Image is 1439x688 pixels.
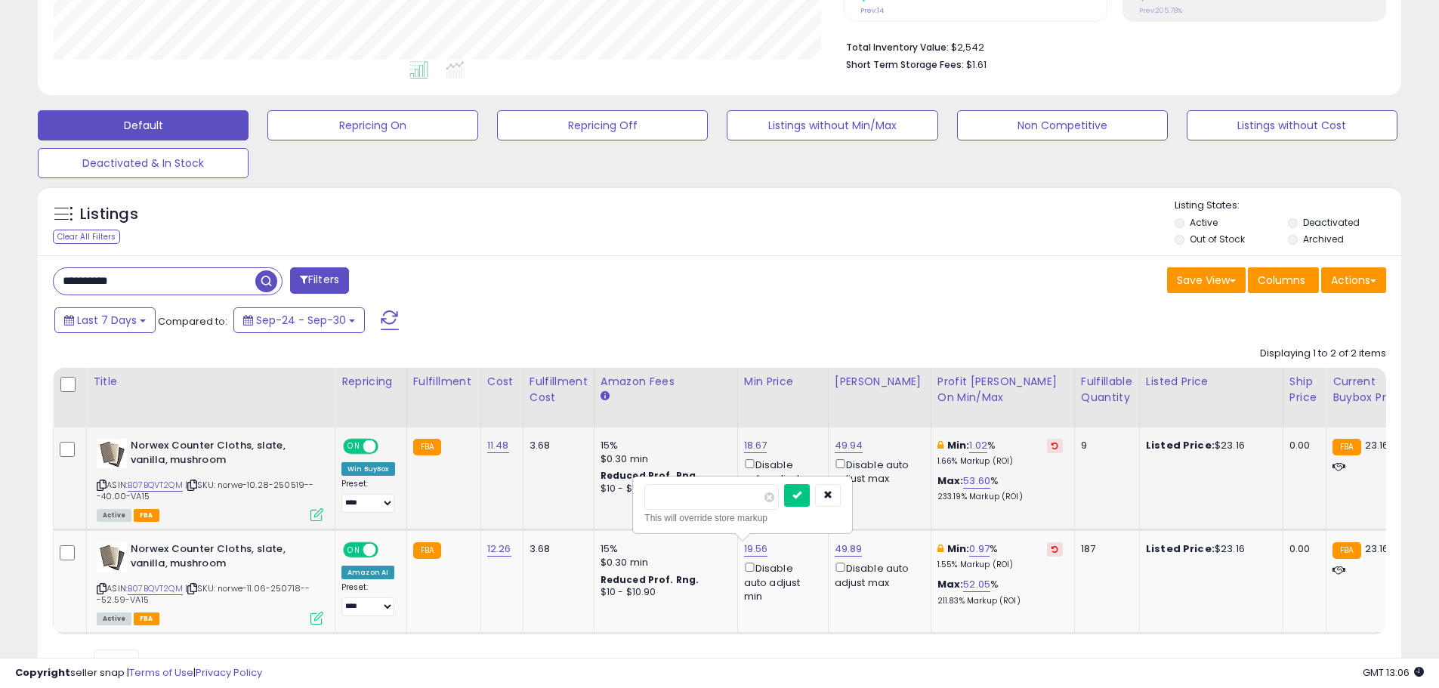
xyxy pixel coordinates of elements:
h5: Listings [80,204,138,225]
div: [PERSON_NAME] [835,374,925,390]
button: Last 7 Days [54,307,156,333]
div: Fulfillment [413,374,474,390]
p: Listing States: [1175,199,1401,213]
span: Compared to: [158,314,227,329]
div: ASIN: [97,439,323,520]
div: Win BuyBox [341,462,395,476]
span: Columns [1258,273,1305,288]
div: $0.30 min [601,556,726,569]
div: $10 - $10.90 [601,483,726,495]
span: ON [344,544,363,557]
b: Min: [947,541,970,556]
b: Reduced Prof. Rng. [601,469,699,482]
a: B07BQVT2QM [128,582,183,595]
small: FBA [413,542,441,559]
a: 1.02 [969,438,987,453]
span: OFF [376,440,400,453]
div: 9 [1081,439,1128,452]
b: Norwex Counter Cloths, slate, vanilla, mushroom [131,542,314,574]
span: | SKU: norwe-11.06-250718---52.59-VA15 [97,582,310,605]
div: Preset: [341,479,395,513]
div: $0.30 min [601,452,726,466]
div: Fulfillable Quantity [1081,374,1133,406]
button: Listings without Min/Max [727,110,937,140]
div: % [937,542,1063,570]
label: Deactivated [1303,216,1360,229]
strong: Copyright [15,665,70,680]
button: Default [38,110,249,140]
div: $10 - $10.90 [601,586,726,599]
a: 19.56 [744,541,768,557]
p: 1.55% Markup (ROI) [937,560,1063,570]
button: Repricing On [267,110,478,140]
div: seller snap | | [15,666,262,680]
button: Save View [1167,267,1246,293]
div: Disable auto adjust max [835,456,919,486]
span: Last 7 Days [77,313,137,328]
li: $2,542 [846,37,1375,55]
div: 3.68 [530,542,582,556]
div: Displaying 1 to 2 of 2 items [1260,347,1386,361]
div: Ship Price [1289,374,1320,406]
b: Listed Price: [1146,541,1215,556]
a: 52.05 [963,577,990,592]
div: 0.00 [1289,439,1314,452]
div: % [937,474,1063,502]
b: Listed Price: [1146,438,1215,452]
a: Privacy Policy [196,665,262,680]
button: Deactivated & In Stock [38,148,249,178]
div: $23.16 [1146,542,1271,556]
a: 0.97 [969,541,990,557]
span: ON [344,440,363,453]
div: Amazon AI [341,566,394,579]
label: Archived [1303,233,1344,245]
a: 11.48 [487,438,509,453]
a: 18.67 [744,438,767,453]
span: All listings currently available for purchase on Amazon [97,612,131,625]
p: 1.66% Markup (ROI) [937,456,1063,467]
small: FBA [1332,542,1360,559]
div: Disable auto adjust min [744,456,817,500]
span: OFF [376,544,400,557]
div: Profit [PERSON_NAME] on Min/Max [937,374,1068,406]
a: 53.60 [963,474,990,489]
button: Filters [290,267,349,294]
a: B07BQVT2QM [128,479,183,492]
span: FBA [134,509,159,522]
b: Min: [947,438,970,452]
a: 49.94 [835,438,863,453]
label: Active [1190,216,1218,229]
button: Sep-24 - Sep-30 [233,307,365,333]
div: Current Buybox Price [1332,374,1410,406]
span: 23.16 [1365,541,1389,556]
img: 519yWnoMdoL._SL40_.jpg [97,542,127,572]
small: Amazon Fees. [601,390,610,403]
div: Disable auto adjust min [744,560,817,603]
div: ASIN: [97,542,323,623]
div: % [937,578,1063,606]
div: 3.68 [530,439,582,452]
div: Preset: [341,582,395,616]
th: The percentage added to the cost of goods (COGS) that forms the calculator for Min & Max prices. [931,368,1074,427]
b: Short Term Storage Fees: [846,58,964,71]
small: FBA [1332,439,1360,455]
a: 12.26 [487,541,511,557]
small: Prev: 205.78% [1139,6,1182,15]
button: Columns [1248,267,1319,293]
span: $1.61 [966,57,987,72]
small: Prev: 14 [860,6,884,15]
b: Reduced Prof. Rng. [601,573,699,586]
div: Repricing [341,374,400,390]
b: Total Inventory Value: [846,41,949,54]
p: 233.19% Markup (ROI) [937,492,1063,502]
b: Norwex Counter Cloths, slate, vanilla, mushroom [131,439,314,470]
div: This will override store markup [644,511,841,526]
img: 519yWnoMdoL._SL40_.jpg [97,439,127,468]
div: Amazon Fees [601,374,731,390]
div: $23.16 [1146,439,1271,452]
div: 187 [1081,542,1128,556]
div: % [937,439,1063,467]
div: Min Price [744,374,822,390]
button: Repricing Off [497,110,708,140]
span: Show: entries [64,655,173,669]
